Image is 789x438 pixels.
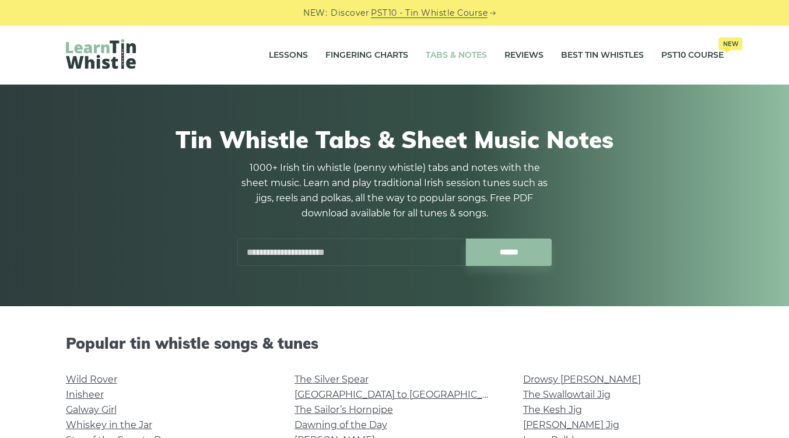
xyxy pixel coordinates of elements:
h2: Popular tin whistle songs & tunes [66,334,724,352]
a: Lessons [269,41,308,70]
a: Dawning of the Day [294,419,387,430]
img: LearnTinWhistle.com [66,39,136,69]
a: PST10 CourseNew [661,41,724,70]
a: The Kesh Jig [523,404,582,415]
a: [GEOGRAPHIC_DATA] to [GEOGRAPHIC_DATA] [294,389,510,400]
a: Drowsy [PERSON_NAME] [523,374,641,385]
a: Tabs & Notes [426,41,487,70]
a: Best Tin Whistles [561,41,644,70]
h1: Tin Whistle Tabs & Sheet Music Notes [66,125,724,153]
a: Reviews [504,41,543,70]
a: [PERSON_NAME] Jig [523,419,619,430]
a: Whiskey in the Jar [66,419,152,430]
a: Wild Rover [66,374,117,385]
a: The Swallowtail Jig [523,389,611,400]
a: The Sailor’s Hornpipe [294,404,393,415]
a: The Silver Spear [294,374,369,385]
p: 1000+ Irish tin whistle (penny whistle) tabs and notes with the sheet music. Learn and play tradi... [237,160,552,221]
span: New [718,37,742,50]
a: Inisheer [66,389,104,400]
a: Galway Girl [66,404,117,415]
a: Fingering Charts [325,41,408,70]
